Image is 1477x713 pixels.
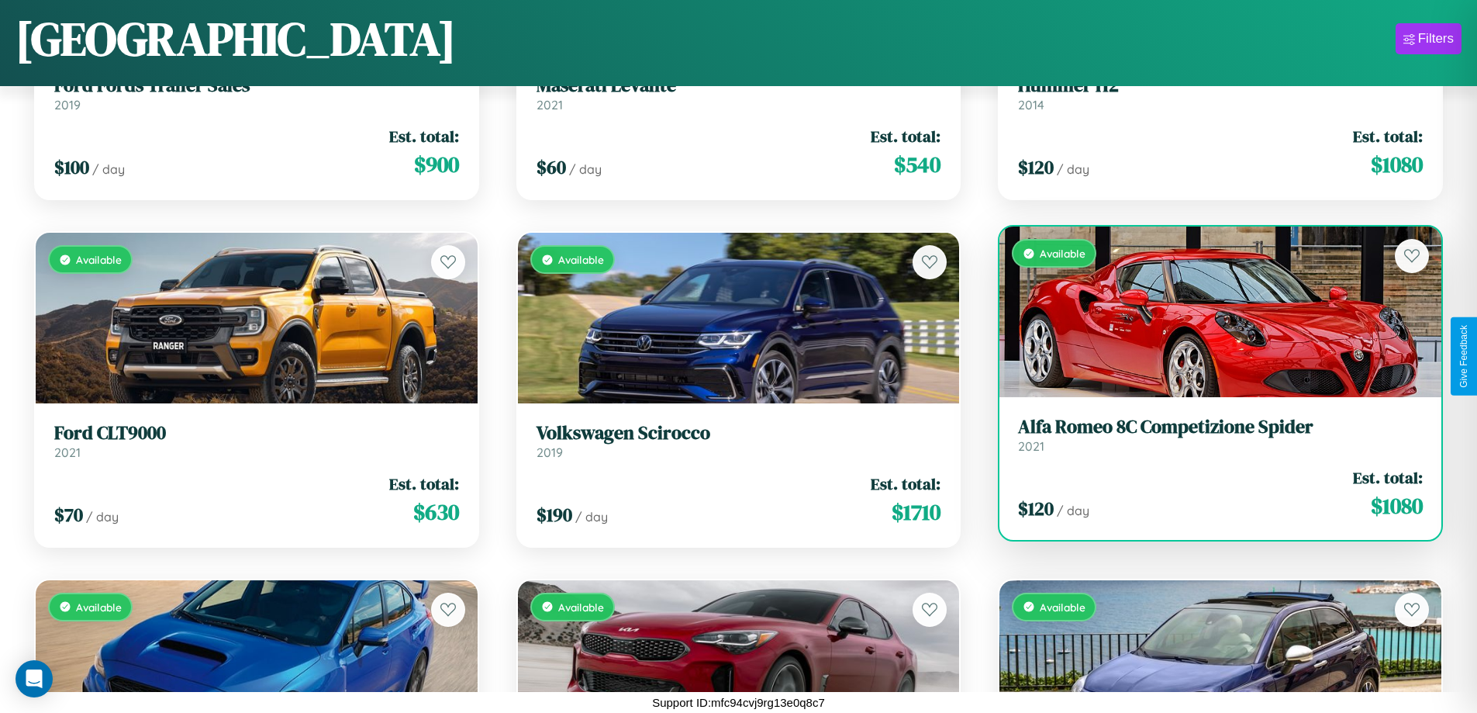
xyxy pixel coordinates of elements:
[558,601,604,614] span: Available
[54,422,459,445] h3: Ford CLT9000
[389,472,459,495] span: Est. total:
[16,660,53,697] div: Open Intercom Messenger
[569,161,602,177] span: / day
[92,161,125,177] span: / day
[558,253,604,266] span: Available
[54,502,83,528] span: $ 70
[1018,154,1054,180] span: $ 120
[54,445,81,460] span: 2021
[54,154,89,180] span: $ 100
[54,422,459,460] a: Ford CLT90002021
[1396,23,1461,54] button: Filters
[537,97,563,112] span: 2021
[1353,466,1423,489] span: Est. total:
[537,154,566,180] span: $ 60
[1040,601,1085,614] span: Available
[1040,247,1085,260] span: Available
[16,7,456,71] h1: [GEOGRAPHIC_DATA]
[1018,416,1423,438] h3: Alfa Romeo 8C Competizione Spider
[1018,97,1044,112] span: 2014
[76,253,122,266] span: Available
[1371,490,1423,521] span: $ 1080
[575,509,608,524] span: / day
[54,97,81,112] span: 2019
[537,74,941,112] a: Maserati Levante2021
[537,74,941,97] h3: Maserati Levante
[652,692,825,713] p: Support ID: mfc94cvj9rg13e0q8c7
[86,509,119,524] span: / day
[414,149,459,180] span: $ 900
[1371,149,1423,180] span: $ 1080
[54,74,459,97] h3: Ford Fords Trailer Sales
[537,502,572,528] span: $ 190
[537,422,941,460] a: Volkswagen Scirocco2019
[1458,325,1469,388] div: Give Feedback
[1018,438,1044,454] span: 2021
[892,497,940,528] span: $ 1710
[537,445,563,460] span: 2019
[1353,125,1423,147] span: Est. total:
[871,472,940,495] span: Est. total:
[76,601,122,614] span: Available
[1018,74,1423,112] a: Hummer H22014
[1057,503,1089,518] span: / day
[413,497,459,528] span: $ 630
[389,125,459,147] span: Est. total:
[894,149,940,180] span: $ 540
[871,125,940,147] span: Est. total:
[1418,31,1454,47] div: Filters
[54,74,459,112] a: Ford Fords Trailer Sales2019
[1018,496,1054,521] span: $ 120
[1057,161,1089,177] span: / day
[1018,416,1423,454] a: Alfa Romeo 8C Competizione Spider2021
[1018,74,1423,97] h3: Hummer H2
[537,422,941,445] h3: Volkswagen Scirocco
